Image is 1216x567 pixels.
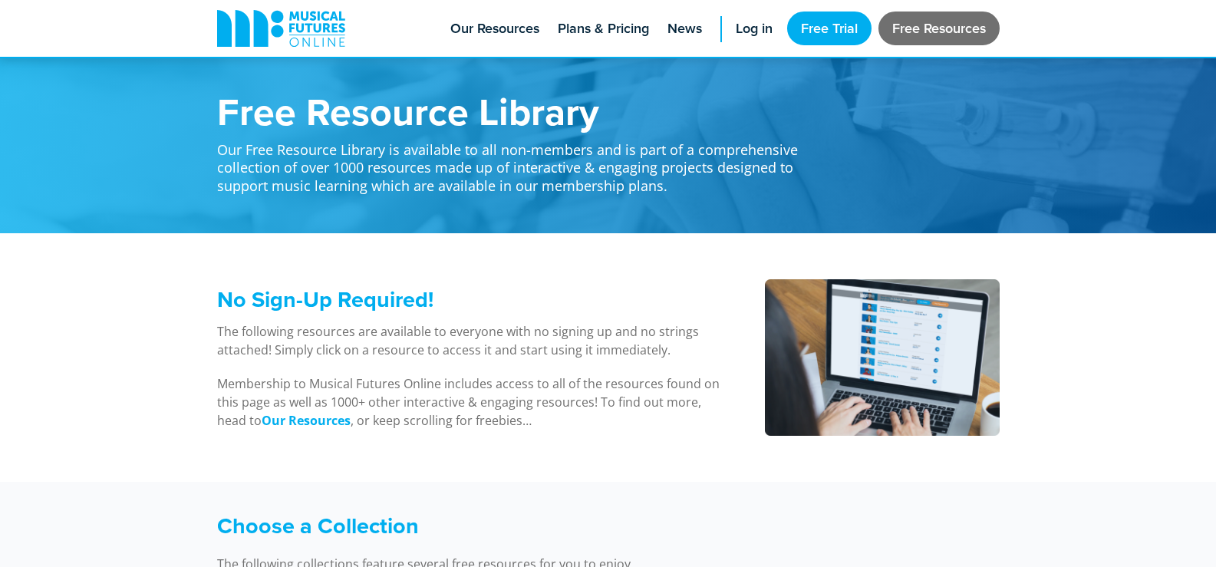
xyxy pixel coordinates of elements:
p: Our Free Resource Library is available to all non-members and is part of a comprehensive collecti... [217,130,816,195]
span: Plans & Pricing [558,18,649,39]
h3: Choose a Collection [217,513,816,539]
strong: Our Resources [262,412,351,429]
span: Log in [736,18,773,39]
a: Free Resources [878,12,1000,45]
a: Our Resources [262,412,351,430]
span: News [667,18,702,39]
a: Free Trial [787,12,872,45]
p: The following resources are available to everyone with no signing up and no strings attached! Sim... [217,322,726,359]
p: Membership to Musical Futures Online includes access to all of the resources found on this page a... [217,374,726,430]
span: No Sign-Up Required! [217,283,433,315]
span: Our Resources [450,18,539,39]
h1: Free Resource Library [217,92,816,130]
